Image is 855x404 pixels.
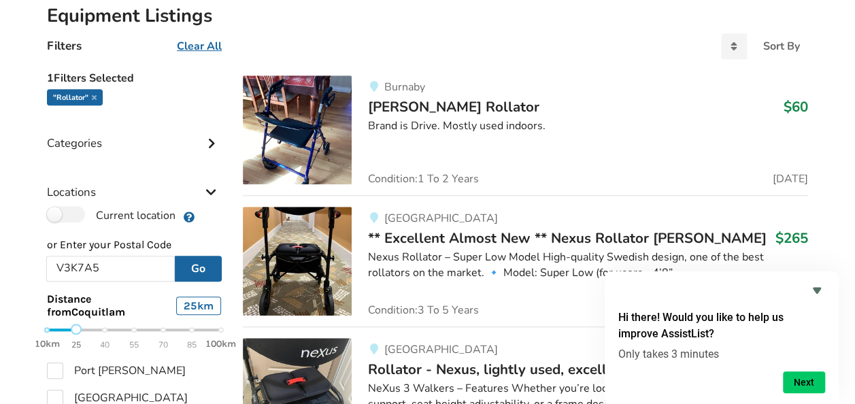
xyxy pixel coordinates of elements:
span: 40 [100,337,110,353]
button: Next question [783,371,825,393]
div: 25 km [176,297,221,315]
span: Burnaby [384,80,424,95]
span: Condition: 1 To 2 Years [368,173,479,184]
h3: $265 [775,229,808,247]
h3: $60 [784,98,808,116]
u: Clear All [177,39,222,54]
div: Categories [47,109,221,157]
span: 85 [187,337,197,353]
strong: 100km [205,338,236,350]
img: mobility-walker rollator [243,75,352,184]
div: Locations [47,158,221,206]
h5: 1 Filters Selected [47,65,221,89]
div: "rollator" [47,89,103,105]
a: mobility-walker rollatorBurnaby[PERSON_NAME] Rollator$60Brand is Drive. Mostly used indoors.Condi... [243,75,808,195]
span: 25 [71,337,81,353]
span: [GEOGRAPHIC_DATA] [384,211,497,226]
span: 70 [158,337,168,353]
label: Port [PERSON_NAME] [47,363,186,379]
label: Current location [47,206,175,224]
span: Distance from Coquitlam [47,292,135,318]
div: Nexus Rollator – Super Low Model High-quality Swedish design, one of the best rollators on the ma... [368,250,808,281]
span: [DATE] [773,173,808,184]
button: Hide survey [809,282,825,299]
a: mobility-** excellent almost new ** nexus rollator walker[GEOGRAPHIC_DATA]** Excellent Almost New... [243,195,808,326]
p: Only takes 3 minutes [618,348,825,360]
span: [GEOGRAPHIC_DATA] [384,342,497,357]
div: Sort By [763,41,800,52]
span: Condition: 3 To 5 Years [368,305,479,316]
div: Brand is Drive. Mostly used indoors. [368,118,808,134]
div: Hi there! Would you like to help us improve AssistList? [618,282,825,393]
span: ** Excellent Almost New ** Nexus Rollator [PERSON_NAME] [368,229,767,248]
h2: Hi there! Would you like to help us improve AssistList? [618,309,825,342]
p: or Enter your Postal Code [47,237,221,253]
img: mobility-** excellent almost new ** nexus rollator walker [243,207,352,316]
h4: Filters [47,38,82,54]
h2: Equipment Listings [47,4,808,28]
span: 55 [129,337,139,353]
span: [PERSON_NAME] Rollator [368,97,539,116]
span: Rollator - Nexus, lightly used, excellent condition [368,360,692,379]
button: Go [175,256,222,282]
input: Post Code [46,256,175,282]
strong: 10km [35,338,60,350]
